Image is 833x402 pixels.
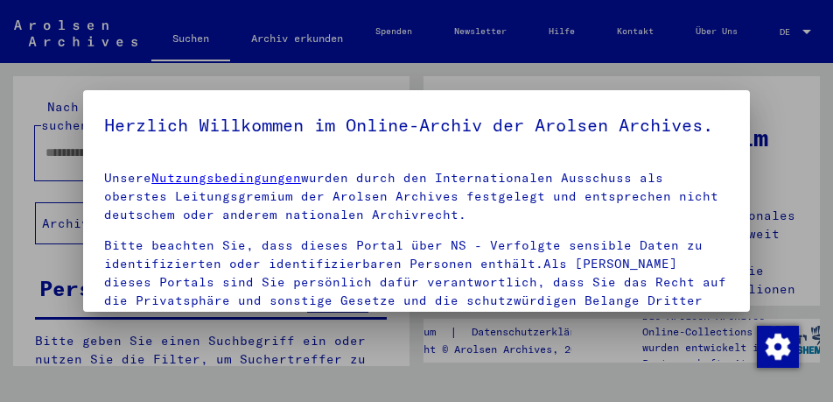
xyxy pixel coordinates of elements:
[151,170,301,186] a: Nutzungsbedingungen
[104,236,729,384] p: Bitte beachten Sie, dass dieses Portal über NS - Verfolgte sensible Daten zu identifizierten oder...
[104,111,729,139] h5: Herzlich Willkommen im Online-Archiv der Arolsen Archives.
[104,169,729,224] p: Unsere wurden durch den Internationalen Ausschuss als oberstes Leitungsgremium der Arolsen Archiv...
[756,325,798,367] div: Zustimmung ändern
[757,326,799,368] img: Zustimmung ändern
